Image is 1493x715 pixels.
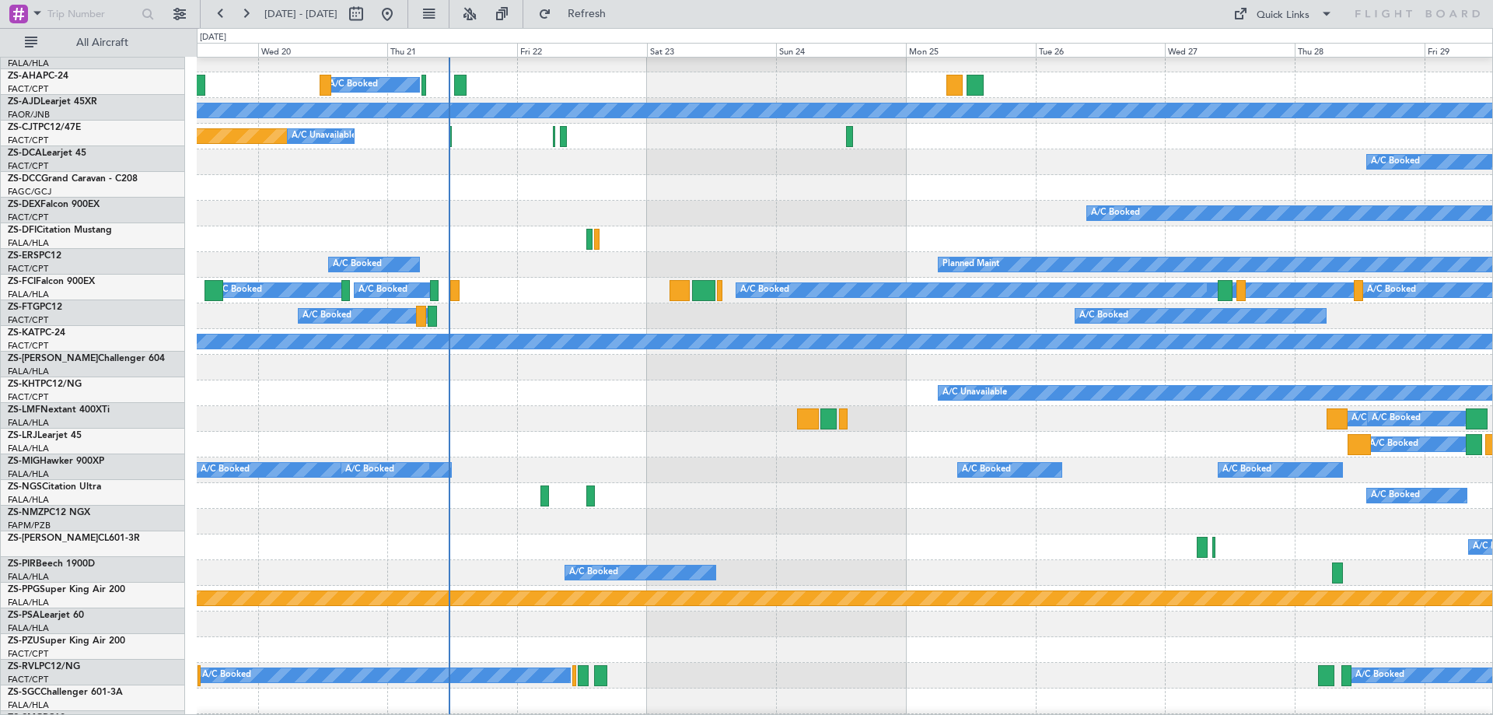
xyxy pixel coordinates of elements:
[8,457,40,466] span: ZS-MIG
[202,664,251,687] div: A/C Booked
[8,380,40,389] span: ZS-KHT
[8,135,48,146] a: FACT/CPT
[8,674,48,685] a: FACT/CPT
[8,482,42,492] span: ZS-NGS
[8,611,84,620] a: ZS-PSALearjet 60
[8,109,50,121] a: FAOR/JNB
[8,443,49,454] a: FALA/HLA
[647,43,777,57] div: Sat 23
[1371,150,1420,173] div: A/C Booked
[1295,43,1425,57] div: Thu 28
[1222,458,1271,482] div: A/C Booked
[8,328,40,338] span: ZS-KAT
[8,149,86,158] a: ZS-DCALearjet 45
[8,534,140,543] a: ZS-[PERSON_NAME]CL601-3R
[345,458,394,482] div: A/C Booked
[1036,43,1166,57] div: Tue 26
[1371,484,1420,507] div: A/C Booked
[1372,407,1421,430] div: A/C Booked
[8,571,49,583] a: FALA/HLA
[8,391,48,403] a: FACT/CPT
[8,160,48,172] a: FACT/CPT
[8,648,48,660] a: FACT/CPT
[906,43,1036,57] div: Mon 25
[8,636,125,646] a: ZS-PZUSuper King Air 200
[8,597,49,608] a: FALA/HLA
[8,328,65,338] a: ZS-KATPC-24
[8,559,36,569] span: ZS-PIR
[8,97,97,107] a: ZS-AJDLearjet 45XR
[8,314,48,326] a: FACT/CPT
[8,186,51,198] a: FAGC/GCJ
[258,43,388,57] div: Wed 20
[17,30,169,55] button: All Aircraft
[47,2,137,26] input: Trip Number
[8,380,82,389] a: ZS-KHTPC12/NG
[8,662,39,671] span: ZS-RVL
[8,200,40,209] span: ZS-DEX
[8,200,100,209] a: ZS-DEXFalcon 900EX
[8,482,101,492] a: ZS-NGSCitation Ultra
[8,263,48,275] a: FACT/CPT
[1355,664,1404,687] div: A/C Booked
[531,2,624,26] button: Refresh
[8,457,104,466] a: ZS-MIGHawker 900XP
[1257,8,1309,23] div: Quick Links
[517,43,647,57] div: Fri 22
[8,662,80,671] a: ZS-RVLPC12/NG
[8,366,49,377] a: FALA/HLA
[8,289,49,300] a: FALA/HLA
[8,431,82,440] a: ZS-LRJLearjet 45
[8,354,165,363] a: ZS-[PERSON_NAME]Challenger 604
[8,559,95,569] a: ZS-PIRBeech 1900D
[1369,433,1418,456] div: A/C Booked
[8,226,112,235] a: ZS-DFICitation Mustang
[8,251,39,261] span: ZS-ERS
[8,97,40,107] span: ZS-AJD
[776,43,906,57] div: Sun 24
[8,622,49,634] a: FALA/HLA
[8,417,49,429] a: FALA/HLA
[1079,304,1128,328] div: A/C Booked
[8,405,110,415] a: ZS-LMFNextant 400XTi
[8,585,40,594] span: ZS-PPG
[8,431,37,440] span: ZS-LRJ
[8,277,95,286] a: ZS-FCIFalcon 900EX
[40,37,164,48] span: All Aircraft
[8,251,61,261] a: ZS-ERSPC12
[8,405,40,415] span: ZS-LMF
[8,636,40,646] span: ZS-PZU
[200,31,226,44] div: [DATE]
[554,9,620,19] span: Refresh
[8,72,43,81] span: ZS-AHA
[1351,407,1400,430] div: A/C Booked
[8,508,90,517] a: ZS-NMZPC12 NGX
[8,611,40,620] span: ZS-PSA
[8,237,49,249] a: FALA/HLA
[8,123,38,132] span: ZS-CJT
[8,123,81,132] a: ZS-CJTPC12/47E
[387,43,517,57] div: Thu 21
[8,149,42,158] span: ZS-DCA
[213,279,262,302] div: A/C Booked
[329,73,378,96] div: A/C Booked
[302,304,351,328] div: A/C Booked
[1165,43,1295,57] div: Wed 27
[962,458,1011,482] div: A/C Booked
[292,124,356,148] div: A/C Unavailable
[8,534,98,543] span: ZS-[PERSON_NAME]
[8,494,49,506] a: FALA/HLA
[8,83,48,95] a: FACT/CPT
[942,253,999,276] div: Planned Maint
[8,468,49,480] a: FALA/HLA
[8,72,68,81] a: ZS-AHAPC-24
[569,561,618,584] div: A/C Booked
[8,520,51,531] a: FAPM/PZB
[8,354,98,363] span: ZS-[PERSON_NAME]
[8,226,37,235] span: ZS-DFI
[8,699,49,711] a: FALA/HLA
[8,303,40,312] span: ZS-FTG
[358,279,407,302] div: A/C Booked
[264,7,337,21] span: [DATE] - [DATE]
[8,688,123,697] a: ZS-SGCChallenger 601-3A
